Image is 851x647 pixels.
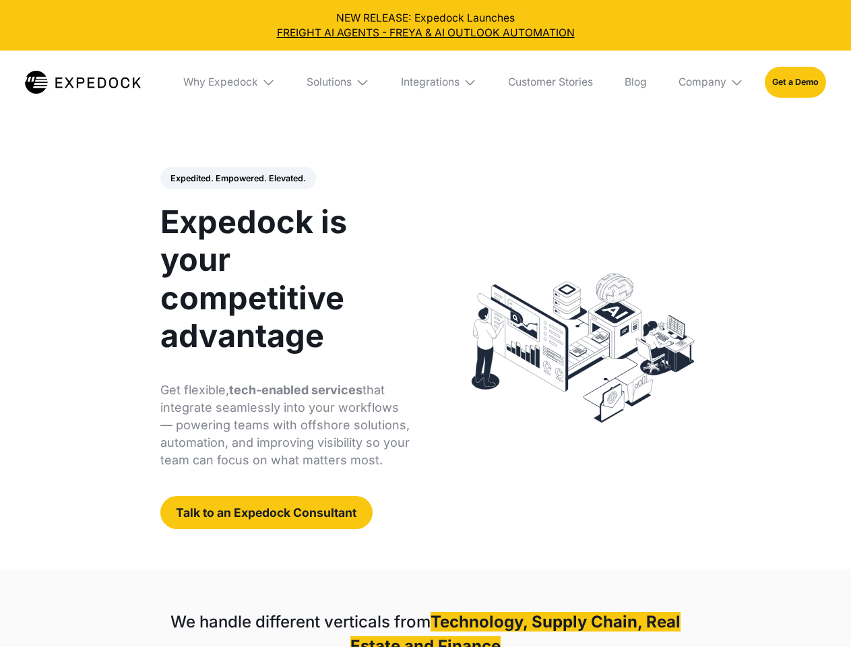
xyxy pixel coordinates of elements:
a: Talk to an Expedock Consultant [160,496,373,529]
a: Customer Stories [497,51,603,114]
a: Get a Demo [765,67,826,97]
p: Get flexible, that integrate seamlessly into your workflows — powering teams with offshore soluti... [160,381,410,469]
h1: Expedock is your competitive advantage [160,203,410,355]
strong: tech-enabled services [229,383,363,397]
div: Integrations [390,51,487,114]
div: Company [679,75,726,89]
div: Why Expedock [172,51,286,114]
div: Solutions [307,75,352,89]
strong: We handle different verticals from [170,612,431,631]
div: NEW RELEASE: Expedock Launches [11,11,841,40]
a: FREIGHT AI AGENTS - FREYA & AI OUTLOOK AUTOMATION [11,26,841,40]
a: Blog [614,51,657,114]
iframe: Chat Widget [784,582,851,647]
div: Solutions [296,51,380,114]
div: Why Expedock [183,75,258,89]
div: Integrations [401,75,460,89]
div: Company [668,51,754,114]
